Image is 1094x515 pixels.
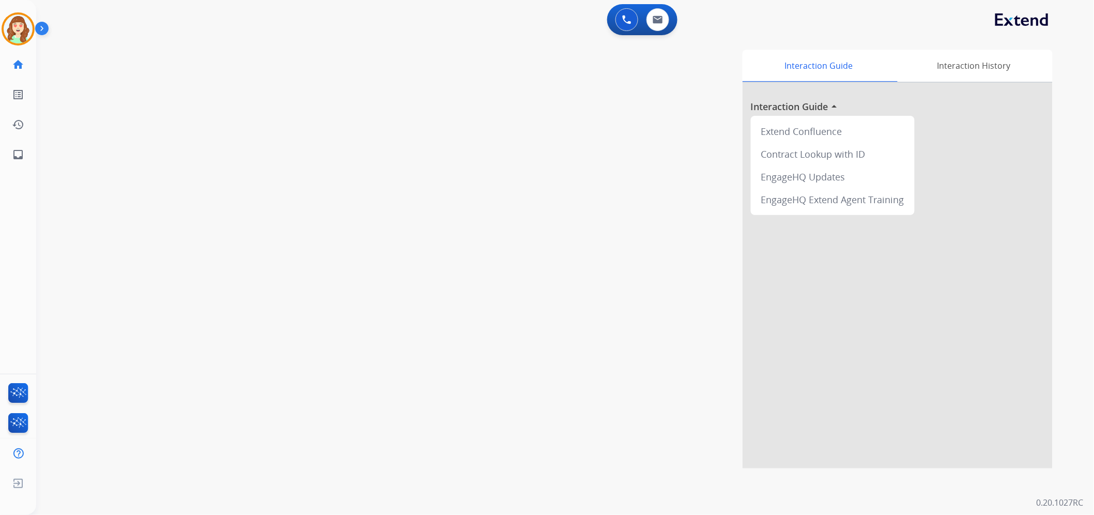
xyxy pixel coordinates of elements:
img: avatar [4,14,33,43]
mat-icon: inbox [12,148,24,161]
div: Interaction History [895,50,1053,82]
div: EngageHQ Extend Agent Training [755,188,911,211]
div: Extend Confluence [755,120,911,143]
mat-icon: home [12,58,24,71]
div: EngageHQ Updates [755,165,911,188]
p: 0.20.1027RC [1037,496,1084,509]
mat-icon: history [12,118,24,131]
div: Contract Lookup with ID [755,143,911,165]
mat-icon: list_alt [12,88,24,101]
div: Interaction Guide [743,50,895,82]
